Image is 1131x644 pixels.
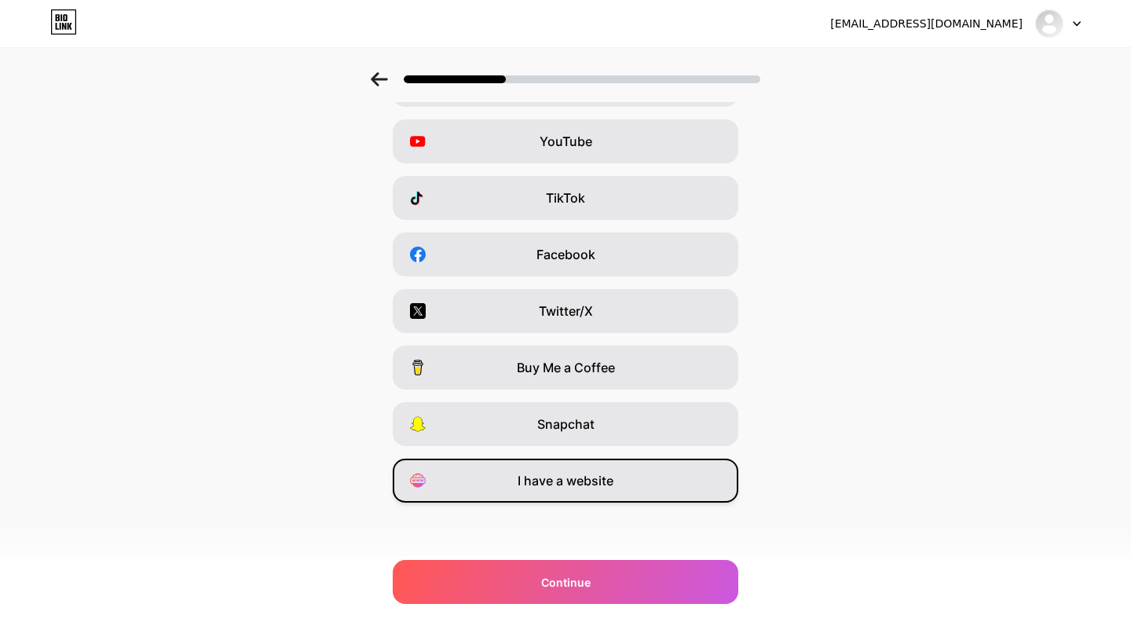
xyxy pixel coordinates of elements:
[1034,9,1064,38] img: kindlyorganizedfinds
[546,188,585,207] span: TikTok
[540,132,592,151] span: YouTube
[541,574,591,591] span: Continue
[830,16,1023,32] div: [EMAIL_ADDRESS][DOMAIN_NAME]
[536,245,595,264] span: Facebook
[518,471,613,490] span: I have a website
[517,358,615,377] span: Buy Me a Coffee
[539,302,593,320] span: Twitter/X
[537,415,595,434] span: Snapchat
